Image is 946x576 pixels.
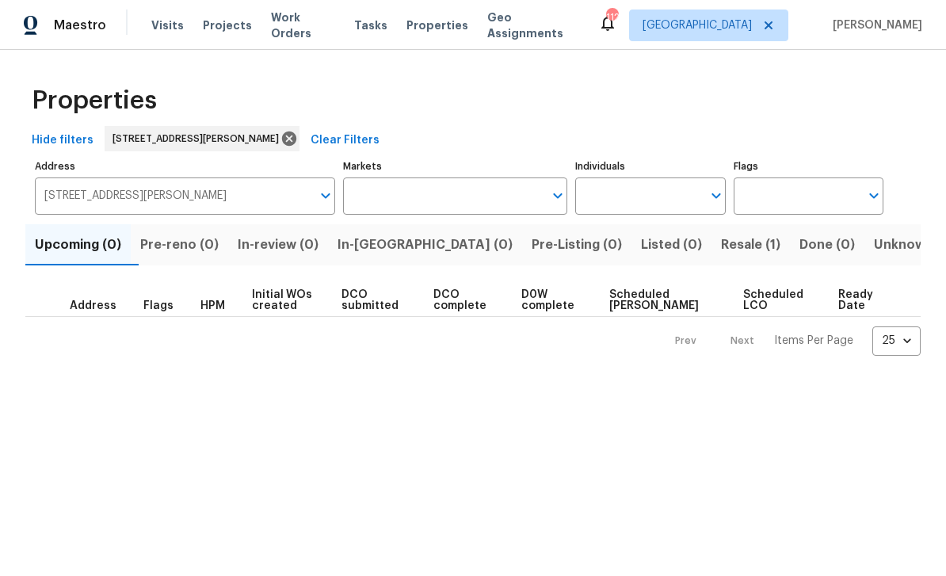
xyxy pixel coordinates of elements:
[203,17,252,33] span: Projects
[70,300,116,311] span: Address
[35,234,121,256] span: Upcoming (0)
[200,300,225,311] span: HPM
[734,162,883,171] label: Flags
[304,126,386,155] button: Clear Filters
[433,289,494,311] span: DCO complete
[863,185,885,207] button: Open
[338,234,513,256] span: In-[GEOGRAPHIC_DATA] (0)
[547,185,569,207] button: Open
[643,17,752,33] span: [GEOGRAPHIC_DATA]
[532,234,622,256] span: Pre-Listing (0)
[113,131,285,147] span: [STREET_ADDRESS][PERSON_NAME]
[641,234,702,256] span: Listed (0)
[252,289,315,311] span: Initial WOs created
[872,320,921,361] div: 25
[311,131,380,151] span: Clear Filters
[238,234,319,256] span: In-review (0)
[271,10,335,41] span: Work Orders
[35,162,335,171] label: Address
[799,234,855,256] span: Done (0)
[660,326,921,356] nav: Pagination Navigation
[721,234,780,256] span: Resale (1)
[743,289,811,311] span: Scheduled LCO
[151,17,184,33] span: Visits
[838,289,881,311] span: Ready Date
[105,126,299,151] div: [STREET_ADDRESS][PERSON_NAME]
[575,162,725,171] label: Individuals
[143,300,174,311] span: Flags
[826,17,922,33] span: [PERSON_NAME]
[705,185,727,207] button: Open
[406,17,468,33] span: Properties
[315,185,337,207] button: Open
[54,17,106,33] span: Maestro
[32,131,93,151] span: Hide filters
[487,10,579,41] span: Geo Assignments
[609,289,716,311] span: Scheduled [PERSON_NAME]
[774,333,853,349] p: Items Per Page
[343,162,568,171] label: Markets
[521,289,582,311] span: D0W complete
[354,20,387,31] span: Tasks
[25,126,100,155] button: Hide filters
[140,234,219,256] span: Pre-reno (0)
[606,10,617,25] div: 112
[32,93,157,109] span: Properties
[341,289,406,311] span: DCO submitted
